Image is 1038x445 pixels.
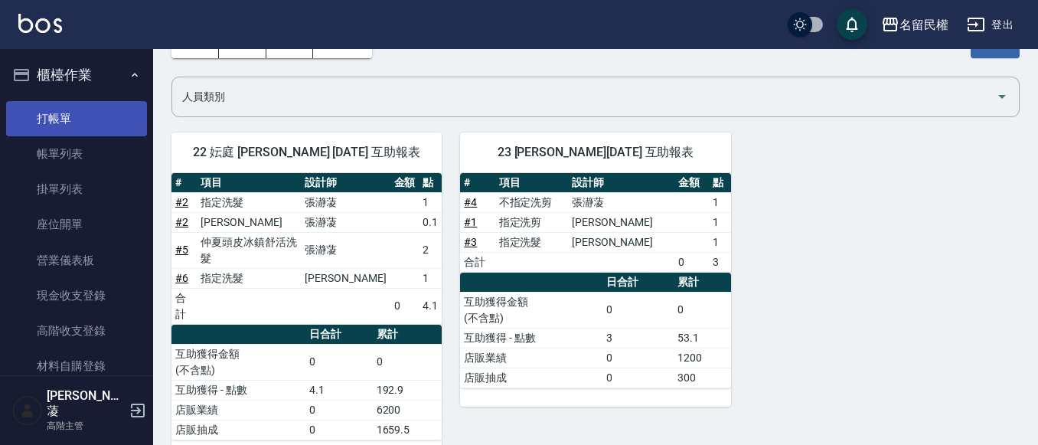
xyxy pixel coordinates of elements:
[709,252,731,272] td: 3
[171,344,305,380] td: 互助獲得金額 (不含點)
[6,207,147,242] a: 座位開單
[171,173,197,193] th: #
[460,173,730,273] table: a dense table
[464,216,477,228] a: #1
[419,232,442,268] td: 2
[568,173,674,193] th: 設計師
[175,196,188,208] a: #2
[478,145,712,160] span: 23 [PERSON_NAME][DATE] 互助報表
[373,420,442,440] td: 1659.5
[6,101,147,136] a: 打帳單
[178,83,990,110] input: 人員名稱
[6,313,147,348] a: 高階收支登錄
[464,236,477,248] a: #3
[305,344,373,380] td: 0
[602,328,674,348] td: 3
[305,420,373,440] td: 0
[602,273,674,293] th: 日合計
[674,173,709,193] th: 金額
[171,420,305,440] td: 店販抽成
[568,232,674,252] td: [PERSON_NAME]
[419,268,442,288] td: 1
[419,192,442,212] td: 1
[674,252,709,272] td: 0
[460,292,602,328] td: 互助獲得金額 (不含點)
[373,344,442,380] td: 0
[460,348,602,368] td: 店販業績
[301,212,390,232] td: 張瀞蓤
[419,212,442,232] td: 0.1
[18,14,62,33] img: Logo
[171,380,305,400] td: 互助獲得 - 點數
[899,15,948,34] div: 名留民權
[674,348,731,368] td: 1200
[305,325,373,345] th: 日合計
[171,400,305,420] td: 店販業績
[171,173,442,325] table: a dense table
[301,268,390,288] td: [PERSON_NAME]
[495,232,568,252] td: 指定洗髮
[674,273,731,293] th: 累計
[197,192,301,212] td: 指定洗髮
[12,395,43,426] img: Person
[6,243,147,278] a: 營業儀表板
[464,196,477,208] a: #4
[709,173,731,193] th: 點
[390,173,419,193] th: 金額
[197,232,301,268] td: 仲夏頭皮冰鎮舒活洗髮
[305,380,373,400] td: 4.1
[6,278,147,313] a: 現金收支登錄
[301,192,390,212] td: 張瀞蓤
[568,212,674,232] td: [PERSON_NAME]
[305,400,373,420] td: 0
[602,348,674,368] td: 0
[875,9,955,41] button: 名留民權
[495,173,568,193] th: 項目
[837,9,867,40] button: save
[460,252,495,272] td: 合計
[197,173,301,193] th: 項目
[602,292,674,328] td: 0
[47,419,125,433] p: 高階主管
[301,173,390,193] th: 設計師
[419,173,442,193] th: 點
[460,273,730,388] table: a dense table
[373,325,442,345] th: 累計
[197,268,301,288] td: 指定洗髮
[301,232,390,268] td: 張瀞蓤
[674,292,731,328] td: 0
[6,348,147,384] a: 材料自購登錄
[460,173,495,193] th: #
[373,400,442,420] td: 6200
[961,11,1020,39] button: 登出
[460,368,602,388] td: 店販抽成
[171,325,442,440] table: a dense table
[602,368,674,388] td: 0
[175,244,188,256] a: #5
[175,216,188,228] a: #2
[47,388,125,419] h5: [PERSON_NAME]蓤
[709,192,731,212] td: 1
[709,232,731,252] td: 1
[709,212,731,232] td: 1
[568,192,674,212] td: 張瀞蓤
[6,136,147,172] a: 帳單列表
[990,84,1014,109] button: Open
[171,288,197,324] td: 合計
[373,380,442,400] td: 192.9
[419,288,442,324] td: 4.1
[190,145,423,160] span: 22 妘庭 [PERSON_NAME] [DATE] 互助報表
[460,328,602,348] td: 互助獲得 - 點數
[390,288,419,324] td: 0
[495,212,568,232] td: 指定洗剪
[674,328,731,348] td: 53.1
[6,172,147,207] a: 掛單列表
[175,272,188,284] a: #6
[674,368,731,388] td: 300
[6,55,147,95] button: 櫃檯作業
[197,212,301,232] td: [PERSON_NAME]
[495,192,568,212] td: 不指定洗剪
